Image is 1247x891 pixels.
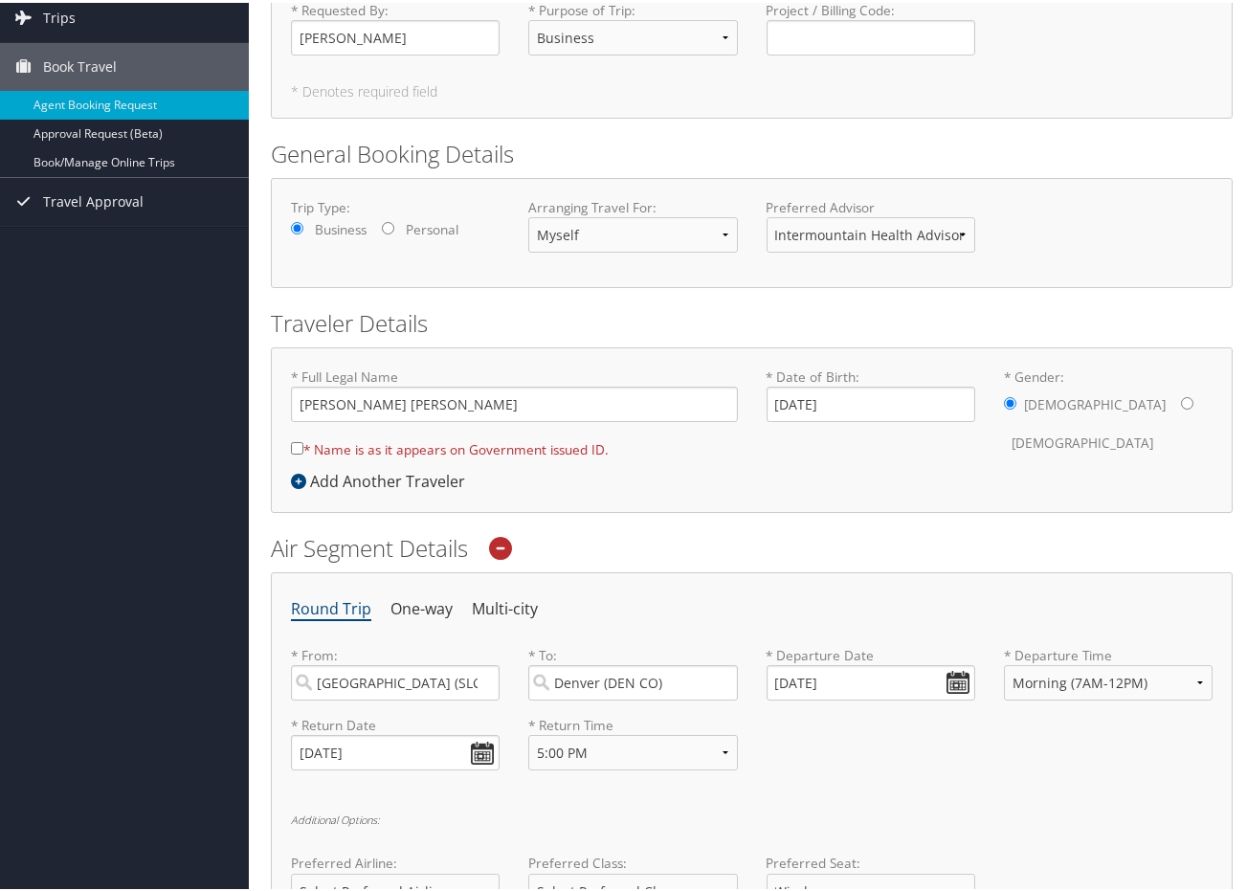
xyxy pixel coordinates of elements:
[767,662,975,698] input: MM/DD/YYYY
[291,429,609,464] label: * Name is as it appears on Government issued ID.
[528,662,737,698] input: City or Airport Code
[291,17,500,53] input: * Requested By:
[271,304,1233,337] h2: Traveler Details
[291,384,738,419] input: * Full Legal Name
[291,365,738,419] label: * Full Legal Name
[767,17,975,53] input: Project / Billing Code:
[291,851,500,870] label: Preferred Airline:
[1004,365,1213,459] label: * Gender:
[767,195,975,214] label: Preferred Advisor
[767,365,975,419] label: * Date of Birth:
[315,217,367,236] label: Business
[528,195,737,214] label: Arranging Travel For:
[43,40,117,88] span: Book Travel
[528,643,737,698] label: * To:
[291,732,500,768] input: MM/DD/YYYY
[291,467,475,490] div: Add Another Traveler
[406,217,458,236] label: Personal
[528,17,737,53] select: * Purpose of Trip:
[1004,643,1213,713] label: * Departure Time
[291,195,500,214] label: Trip Type:
[1004,394,1016,407] input: * Gender:[DEMOGRAPHIC_DATA][DEMOGRAPHIC_DATA]
[528,851,737,870] label: Preferred Class:
[1024,384,1166,420] label: [DEMOGRAPHIC_DATA]
[43,175,144,223] span: Travel Approval
[390,590,453,624] li: One-way
[1004,662,1213,698] select: * Departure Time
[1181,394,1193,407] input: * Gender:[DEMOGRAPHIC_DATA][DEMOGRAPHIC_DATA]
[291,662,500,698] input: City or Airport Code
[271,529,1233,562] h2: Air Segment Details
[767,384,975,419] input: * Date of Birth:
[1012,422,1153,458] label: [DEMOGRAPHIC_DATA]
[291,812,1213,822] h6: Additional Options:
[528,713,737,732] label: * Return Time
[291,643,500,698] label: * From:
[291,82,1213,96] h5: * Denotes required field
[291,713,500,732] label: * Return Date
[767,851,975,870] label: Preferred Seat:
[291,439,303,452] input: * Name is as it appears on Government issued ID.
[291,590,371,624] li: Round Trip
[271,135,1233,167] h2: General Booking Details
[472,590,538,624] li: Multi-city
[767,643,975,662] label: * Departure Date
